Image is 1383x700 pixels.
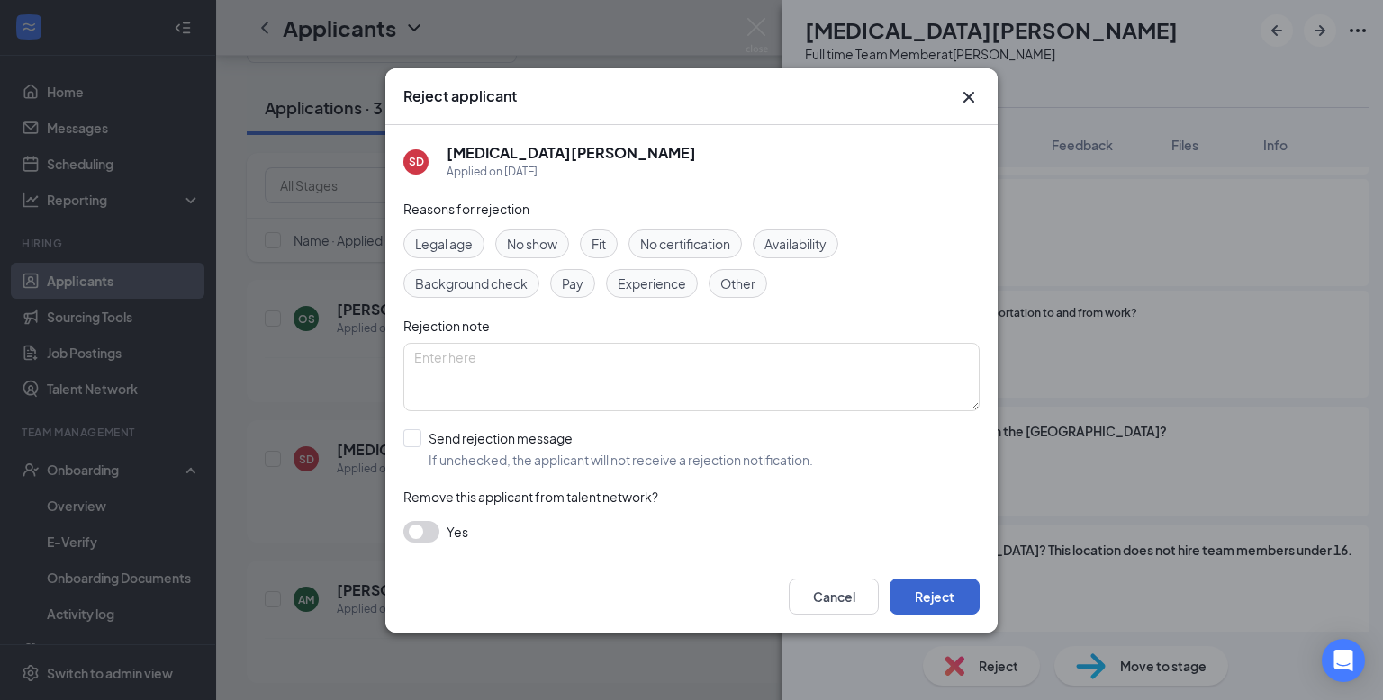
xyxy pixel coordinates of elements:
[415,234,473,254] span: Legal age
[958,86,980,108] button: Close
[562,274,583,293] span: Pay
[1322,639,1365,682] div: Open Intercom Messenger
[958,86,980,108] svg: Cross
[403,318,490,334] span: Rejection note
[890,579,980,615] button: Reject
[415,274,528,293] span: Background check
[764,234,827,254] span: Availability
[507,234,557,254] span: No show
[720,274,755,293] span: Other
[409,154,424,169] div: SD
[447,143,696,163] h5: [MEDICAL_DATA][PERSON_NAME]
[403,489,658,505] span: Remove this applicant from talent network?
[403,201,529,217] span: Reasons for rejection
[592,234,606,254] span: Fit
[447,163,696,181] div: Applied on [DATE]
[789,579,879,615] button: Cancel
[640,234,730,254] span: No certification
[447,521,468,543] span: Yes
[403,86,517,106] h3: Reject applicant
[618,274,686,293] span: Experience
